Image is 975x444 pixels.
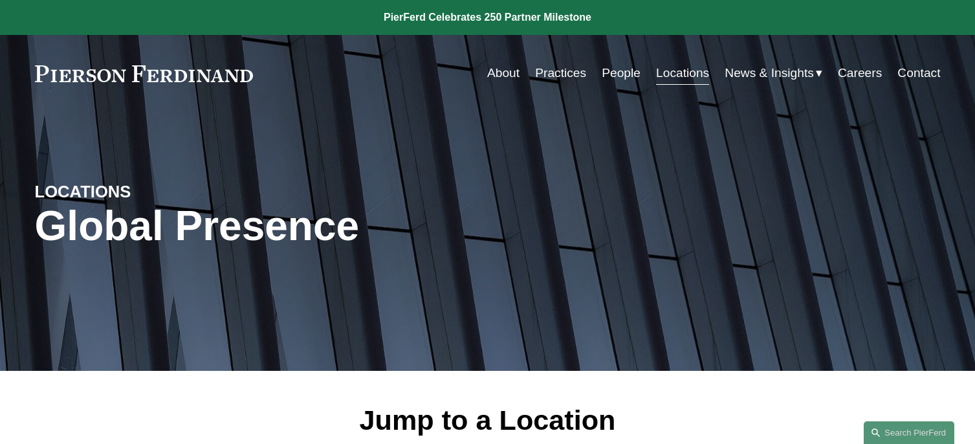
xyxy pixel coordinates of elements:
a: Careers [838,61,882,85]
a: Locations [656,61,709,85]
h4: LOCATIONS [35,181,261,202]
a: Search this site [864,421,954,444]
a: People [602,61,641,85]
h2: Jump to a Location [223,403,752,437]
a: folder dropdown [725,61,822,85]
span: News & Insights [725,62,814,85]
h1: Global Presence [35,203,639,250]
a: About [487,61,520,85]
a: Contact [897,61,940,85]
a: Practices [535,61,586,85]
